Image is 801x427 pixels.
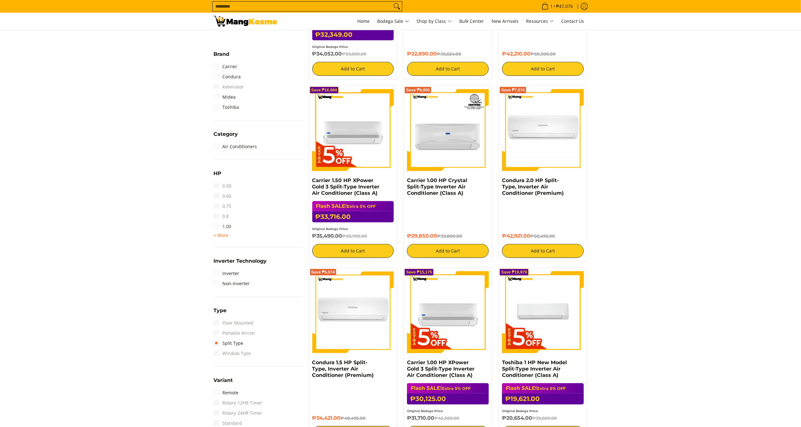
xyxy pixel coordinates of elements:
del: ₱39,600.00 [532,416,557,421]
button: Add to Cart [312,244,394,258]
summary: Open [214,232,229,239]
span: + More [214,233,229,238]
a: Air Conditioners [214,141,257,152]
a: Split Type [214,338,244,348]
span: Contact Us [562,18,584,24]
button: Add to Cart [502,62,584,76]
small: Original Bodega Price: [407,409,443,413]
a: Toshiba 1 HP New Model Split-Type Inverter Air Conditioner (Class A) [502,359,567,378]
h6: ₱30,125.00 [407,393,489,404]
img: Toshiba 1 HP New Model Split-Type Inverter Air Conditioner (Class A) [502,271,584,353]
a: Resources [523,13,557,30]
span: Rotary-24HR Timer [214,408,263,418]
summary: Open [214,52,230,62]
span: 1 [550,4,554,9]
h6: ₱31,710.00 [407,415,489,421]
img: condura-split-type-inverter-air-conditioner-class-b-full-view-mang-kosme [312,271,394,353]
a: Toshiba [214,102,239,112]
span: Save ₱6,074 [311,270,335,274]
span: • [540,3,575,10]
h6: ₱42,210.00 [502,51,584,57]
button: Add to Cart [502,244,584,258]
span: Category [214,132,238,137]
h6: ₱34,052.00 [312,51,394,57]
a: Remote [214,388,239,398]
button: Add to Cart [312,62,394,76]
img: Carrier 1.00 HP Crystal Split-Type Inverter Air Conditioner (Class A) [407,89,489,171]
a: Condura [214,72,241,82]
small: Original Bodega Price: [502,409,538,413]
span: Save ₱19,979 [501,270,527,274]
a: Bodega Sale [374,13,412,30]
span: Save ₱15,175 [406,270,432,274]
a: 1.00 [214,221,232,232]
h6: ₱32,349.00 [312,29,394,40]
a: Condura 2.0 HP Split-Type, Inverter Air Conditioner (Premium) [502,177,564,196]
span: Variant [214,378,233,383]
span: Save ₱16,984 [311,88,337,92]
small: Original Bodega Price: [312,45,349,49]
span: Rotary-12HR Timer [214,398,263,408]
span: Type [214,308,227,313]
a: New Arrivals [489,13,522,30]
span: 0.8 [214,211,229,221]
small: Original Bodega Price: [312,227,349,231]
a: Contact Us [558,13,588,30]
a: Home [354,13,373,30]
span: Portable Aircon [214,328,255,338]
del: ₱45,300.00 [434,416,459,421]
del: ₱50,495.00 [530,233,555,239]
img: Bodega Sale Aircon l Mang Kosme: Home Appliances Warehouse Sale Split Type [214,16,277,27]
span: Inverter Technology [214,259,267,264]
span: Save ₱7,574 [501,88,525,92]
h6: ₱20,654.00 [502,415,584,421]
h6: ₱19,621.00 [502,393,584,404]
del: ₱50,700.00 [342,233,367,239]
img: condura-split-type-inverter-air-conditioner-class-b-full-view-mang-kosme [502,89,584,171]
h6: ₱29,850.00 [407,233,489,239]
span: Floor Mounted [214,318,254,328]
span: 0.75 [214,201,232,211]
nav: Main Menu [283,13,588,30]
span: Resources [526,17,554,25]
a: Bulk Center [456,13,487,30]
span: Bulk Center [460,18,484,24]
span: Save ₱9,950 [406,88,430,92]
a: Condura 1.5 HP Split-Type, Inverter Air Conditioner (Premium) [312,359,374,378]
span: ₱47,076 [556,4,574,9]
span: Bodega Sale [378,17,409,25]
a: Carrier [214,62,238,72]
a: Carrier 1.00 HP Crystal Split-Type Inverter Air Conditioner (Class A) [407,177,467,196]
a: Shop by Class [414,13,455,30]
summary: Open [214,308,227,318]
h6: ₱35,490.00 [312,233,394,239]
span: Home [358,18,370,24]
a: Carrier 1.00 HP XPower Gold 3 Split-Type Inverter Air Conditioner (Class A) [407,359,474,378]
h6: ₱33,716.00 [312,211,394,222]
button: Search [392,2,402,11]
span: 0.60 [214,191,232,201]
del: ₱36,624.00 [437,51,461,56]
img: Carrier 1.00 HP XPower Gold 3 Split-Type Inverter Air Conditioner (Class A) [407,271,489,353]
summary: Open [214,132,238,141]
h6: ₱22,890.00 [407,51,489,57]
h6: ₱42,921.00 [502,233,584,239]
span: Shop by Class [417,17,452,25]
button: Add to Cart [407,62,489,76]
a: Midea [214,92,236,102]
img: Carrier 1.50 HP XPower Gold 3 Split-Type Inverter Air Conditioner (Class A) [312,89,394,171]
span: Window Type [214,348,251,358]
a: Inverter [214,268,239,279]
a: Carrier 1.50 HP XPower Gold 3 Split-Type Inverter Air Conditioner (Class A) [312,177,380,196]
summary: Open [214,378,233,388]
a: Non-Inverter [214,279,250,289]
span: HP [214,171,222,176]
del: ₱59,600.00 [342,51,367,56]
span: New Arrivals [492,18,519,24]
summary: Open [214,259,267,268]
del: ₱40,495.00 [341,416,366,421]
span: Kelvinator [214,82,244,92]
button: Add to Cart [407,244,489,258]
span: 0.50 [214,181,232,191]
